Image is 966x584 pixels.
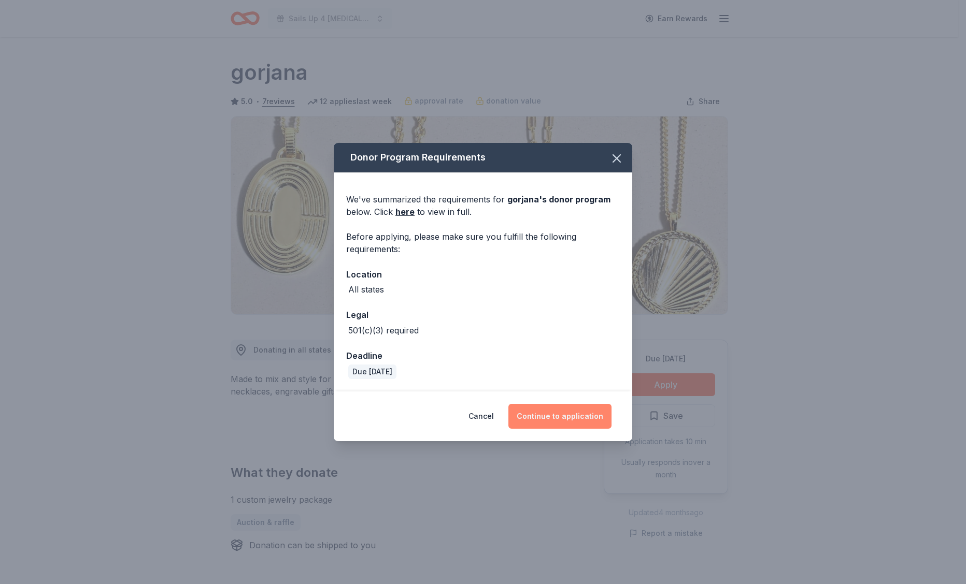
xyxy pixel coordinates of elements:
a: here [395,206,415,218]
div: Legal [346,308,620,322]
div: Location [346,268,620,281]
span: gorjana 's donor program [507,194,610,205]
div: Due [DATE] [348,364,396,379]
div: Deadline [346,349,620,362]
div: Before applying, please make sure you fulfill the following requirements: [346,230,620,255]
button: Cancel [468,404,494,429]
div: 501(c)(3) required [348,324,419,337]
div: Donor Program Requirements [334,143,632,172]
button: Continue to application [508,404,612,429]
div: We've summarized the requirements for below. Click to view in full. [346,193,620,218]
div: All states [348,283,384,296]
